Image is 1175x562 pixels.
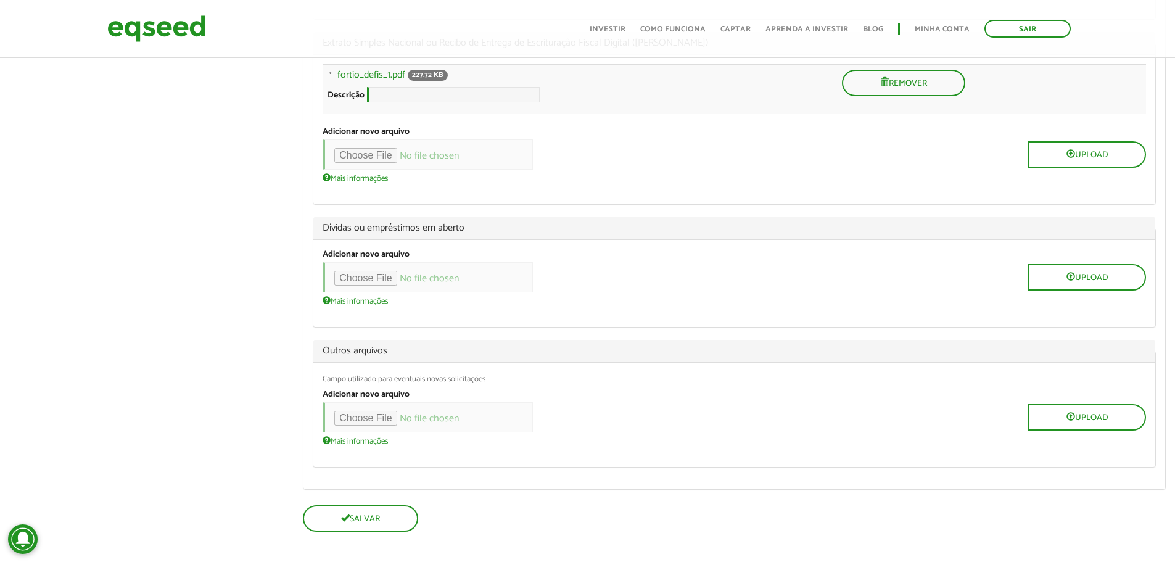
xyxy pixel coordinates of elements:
[323,436,388,445] a: Mais informações
[337,70,405,80] a: fortio_defis_1.pdf
[303,505,418,532] button: Salvar
[328,91,365,100] label: Descrição
[915,25,970,33] a: Minha conta
[408,70,448,81] span: 227.72 KB
[863,25,883,33] a: Blog
[323,173,388,183] a: Mais informações
[323,295,388,305] a: Mais informações
[1028,141,1146,168] button: Upload
[323,391,410,399] label: Adicionar novo arquivo
[720,25,751,33] a: Captar
[640,25,706,33] a: Como funciona
[842,70,965,96] button: Remover
[984,20,1071,38] a: Sair
[323,346,1146,356] span: Outros arquivos
[1028,404,1146,431] button: Upload
[1028,264,1146,291] button: Upload
[107,12,206,45] img: EqSeed
[590,25,625,33] a: Investir
[765,25,848,33] a: Aprenda a investir
[323,375,1146,383] div: Campo utilizado para eventuais novas solicitações
[323,128,410,136] label: Adicionar novo arquivo
[318,70,337,86] a: Arraste para reordenar
[323,250,410,259] label: Adicionar novo arquivo
[323,223,1146,233] span: Dívidas ou empréstimos em aberto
